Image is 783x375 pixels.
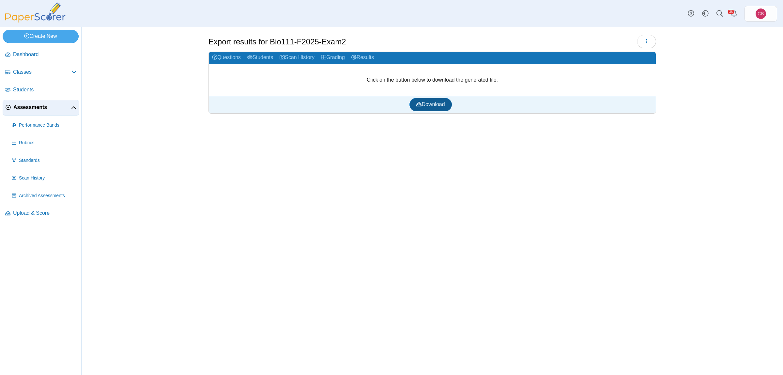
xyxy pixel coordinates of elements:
[13,104,71,111] span: Assessments
[19,122,77,129] span: Performance Bands
[9,188,79,204] a: Archived Assessments
[13,86,77,93] span: Students
[756,8,766,19] span: Canisius Biology
[13,51,77,58] span: Dashboard
[3,82,79,98] a: Students
[19,193,77,199] span: Archived Assessments
[318,52,348,64] a: Grading
[409,98,452,111] a: Download
[9,153,79,168] a: Standards
[9,117,79,133] a: Performance Bands
[19,175,77,181] span: Scan History
[244,52,276,64] a: Students
[416,102,445,107] span: Download
[3,65,79,80] a: Classes
[276,52,318,64] a: Scan History
[19,140,77,146] span: Rubrics
[9,170,79,186] a: Scan History
[727,7,741,21] a: Alerts
[348,52,377,64] a: Results
[208,36,346,47] h1: Export results for Bio111-F2025-Exam2
[758,11,764,16] span: Canisius Biology
[209,64,656,96] div: Click on the button below to download the generated file.
[3,206,79,221] a: Upload & Score
[13,69,71,76] span: Classes
[19,157,77,164] span: Standards
[9,135,79,151] a: Rubrics
[3,100,79,116] a: Assessments
[3,30,79,43] a: Create New
[3,18,68,23] a: PaperScorer
[3,47,79,63] a: Dashboard
[209,52,244,64] a: Questions
[3,3,68,23] img: PaperScorer
[745,6,777,22] a: Canisius Biology
[13,210,77,217] span: Upload & Score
